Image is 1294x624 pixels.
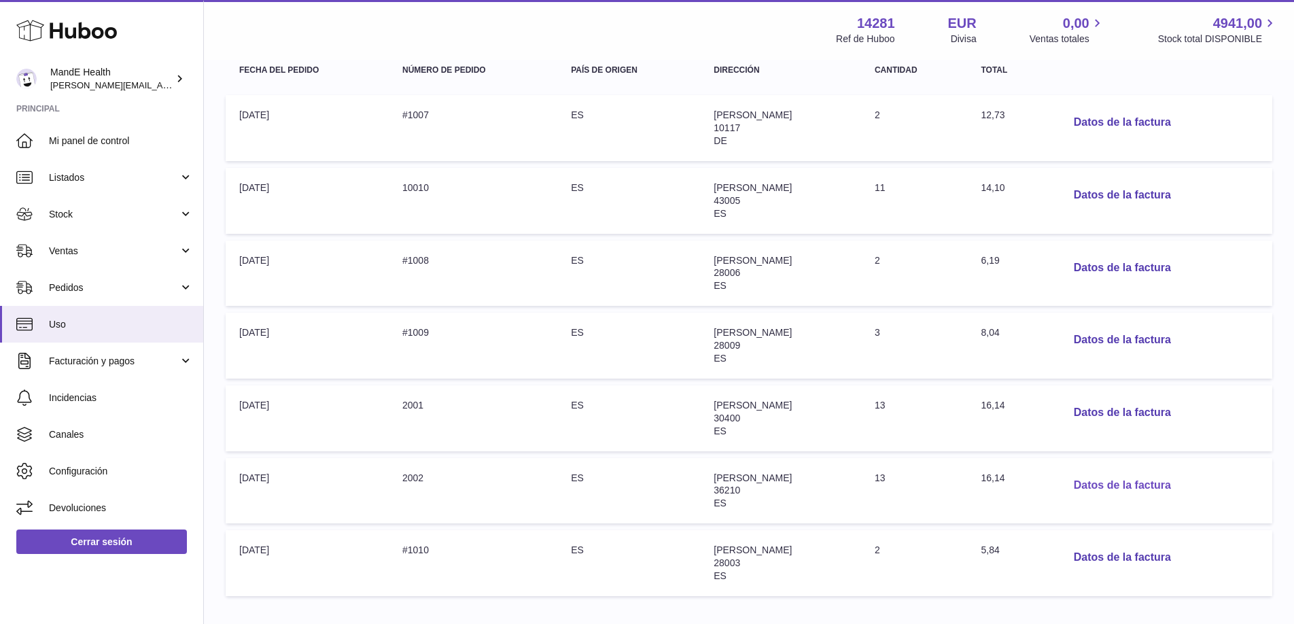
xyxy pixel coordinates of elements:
span: [PERSON_NAME] [714,109,792,120]
span: 10117 [714,122,740,133]
strong: EUR [948,14,977,33]
span: Stock [49,208,179,221]
td: [DATE] [226,95,389,161]
button: Datos de la factura [1063,472,1182,500]
img: luis.mendieta@mandehealth.com [16,69,37,89]
td: [DATE] [226,458,389,524]
span: 5,84 [981,544,999,555]
button: Datos de la factura [1063,544,1182,572]
td: ES [557,241,700,307]
td: 3 [861,313,968,379]
td: 2002 [389,458,557,524]
span: 12,73 [981,109,1004,120]
span: Mi panel de control [49,135,193,148]
span: Canales [49,428,193,441]
span: [PERSON_NAME] [714,327,792,338]
td: 11 [861,168,968,234]
span: Devoluciones [49,502,193,515]
span: 30400 [714,413,740,423]
span: 28003 [714,557,740,568]
button: Datos de la factura [1063,181,1182,209]
a: Cerrar sesión [16,530,187,554]
span: 43005 [714,195,740,206]
span: [PERSON_NAME] [714,544,792,555]
button: Datos de la factura [1063,109,1182,137]
td: ES [557,168,700,234]
th: Fecha del pedido [226,52,389,88]
span: ES [714,280,727,291]
span: 16,14 [981,400,1004,411]
span: ES [714,353,727,364]
td: ES [557,385,700,451]
td: 10010 [389,168,557,234]
span: 0,00 [1063,14,1089,33]
td: ES [557,530,700,596]
td: 13 [861,385,968,451]
span: Ventas totales [1030,33,1105,46]
span: ES [714,570,727,581]
span: [PERSON_NAME] [714,182,792,193]
span: DE [714,135,727,146]
td: [DATE] [226,313,389,379]
td: 13 [861,458,968,524]
span: [PERSON_NAME] [714,400,792,411]
span: 4941,00 [1213,14,1262,33]
span: Facturación y pagos [49,355,179,368]
th: Cantidad [861,52,968,88]
button: Datos de la factura [1063,254,1182,282]
span: Configuración [49,465,193,478]
span: 16,14 [981,472,1004,483]
span: 28006 [714,267,740,278]
span: [PERSON_NAME] [714,472,792,483]
span: [PERSON_NAME][EMAIL_ADDRESS][PERSON_NAME][DOMAIN_NAME] [50,80,345,90]
span: [PERSON_NAME] [714,255,792,266]
span: 14,10 [981,182,1004,193]
div: Ref de Huboo [836,33,894,46]
th: Número de pedido [389,52,557,88]
div: MandE Health [50,66,173,92]
td: ES [557,458,700,524]
td: [DATE] [226,241,389,307]
strong: 14281 [857,14,895,33]
span: Incidencias [49,392,193,404]
button: Datos de la factura [1063,326,1182,354]
span: Stock total DISPONIBLE [1158,33,1278,46]
span: Listados [49,171,179,184]
td: ES [557,313,700,379]
td: #1009 [389,313,557,379]
td: [DATE] [226,385,389,451]
td: [DATE] [226,530,389,596]
td: 2001 [389,385,557,451]
div: Divisa [951,33,977,46]
td: [DATE] [226,168,389,234]
span: ES [714,426,727,436]
span: 8,04 [981,327,999,338]
td: 2 [861,530,968,596]
th: Dirección [700,52,861,88]
span: ES [714,498,727,508]
span: Ventas [49,245,179,258]
td: ES [557,95,700,161]
span: Pedidos [49,281,179,294]
span: Uso [49,318,193,331]
span: 36210 [714,485,740,496]
span: 28009 [714,340,740,351]
span: ES [714,208,727,219]
a: 4941,00 Stock total DISPONIBLE [1158,14,1278,46]
td: 2 [861,95,968,161]
td: #1008 [389,241,557,307]
th: Total [967,52,1049,88]
th: País de origen [557,52,700,88]
td: #1010 [389,530,557,596]
a: 0,00 Ventas totales [1030,14,1105,46]
td: #1007 [389,95,557,161]
span: 6,19 [981,255,999,266]
button: Datos de la factura [1063,399,1182,427]
td: 2 [861,241,968,307]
